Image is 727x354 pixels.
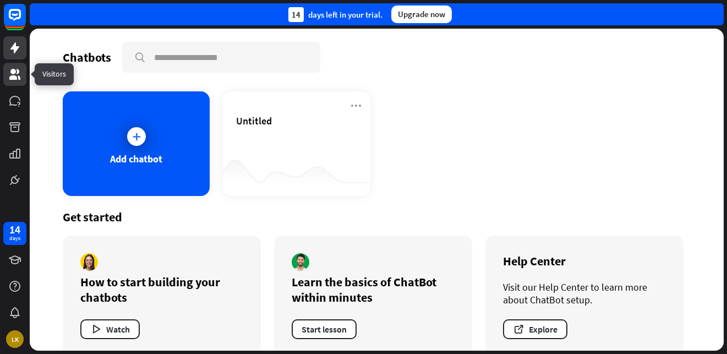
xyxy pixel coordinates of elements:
[80,319,140,339] button: Watch
[503,319,567,339] button: Explore
[503,281,666,306] div: Visit our Help Center to learn more about ChatBot setup.
[292,253,309,271] img: author
[9,235,20,242] div: days
[9,4,42,37] button: Open LiveChat chat widget
[80,274,243,305] div: How to start building your chatbots
[6,330,24,348] div: LK
[288,7,304,22] div: 14
[110,153,162,165] div: Add chatbot
[236,115,272,127] span: Untitled
[9,225,20,235] div: 14
[503,253,666,269] div: Help Center
[288,7,382,22] div: days left in your trial.
[292,274,455,305] div: Learn the basics of ChatBot within minutes
[63,50,111,65] div: Chatbots
[80,253,98,271] img: author
[292,319,357,339] button: Start lesson
[391,6,452,23] div: Upgrade now
[3,222,26,245] a: 14 days
[63,209,691,225] div: Get started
